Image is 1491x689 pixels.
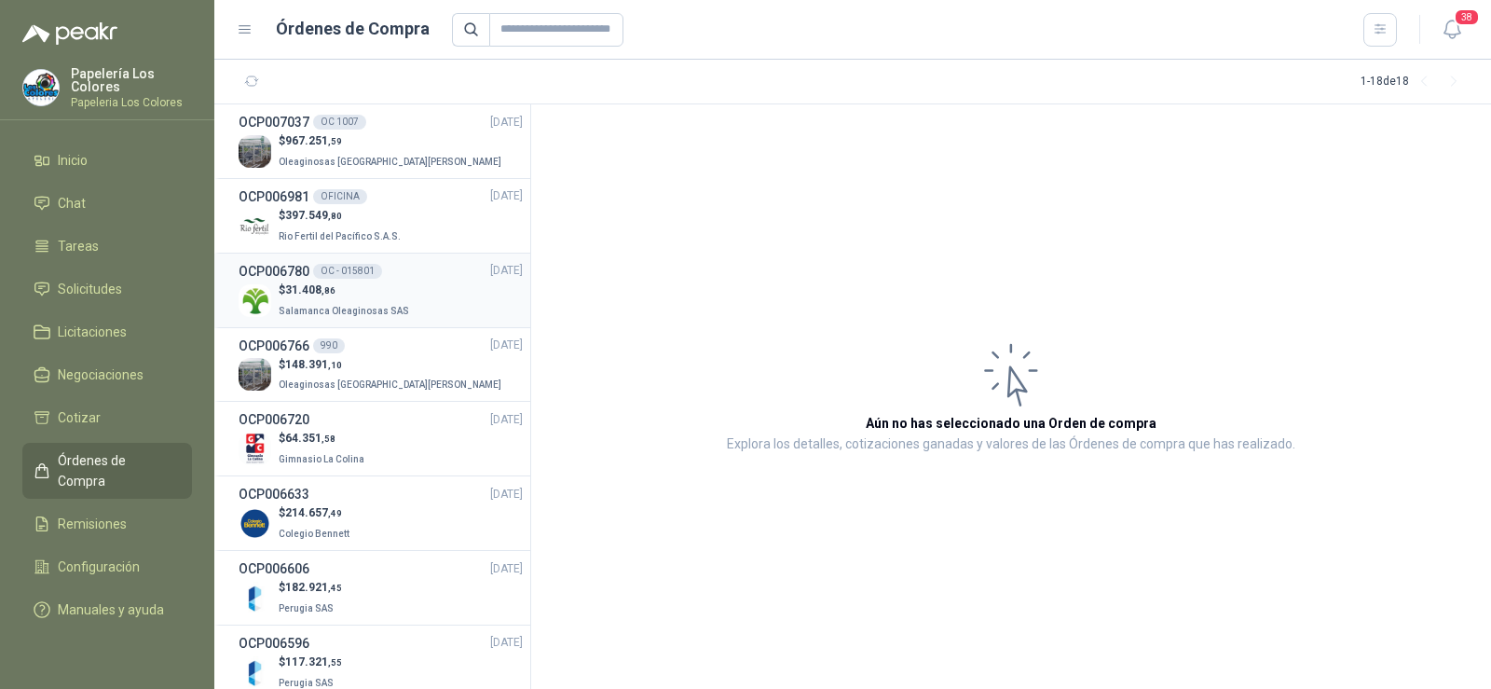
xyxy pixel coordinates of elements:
img: Company Logo [239,284,271,317]
img: Logo peakr [22,22,117,45]
span: Inicio [58,150,88,171]
p: $ [279,654,342,671]
span: Tareas [58,236,99,256]
span: Chat [58,193,86,214]
img: Company Logo [239,507,271,540]
span: Órdenes de Compra [58,450,174,491]
span: Rio Fertil del Pacífico S.A.S. [279,231,401,241]
div: 990 [313,338,345,353]
a: Configuración [22,549,192,585]
span: 182.921 [285,581,342,594]
h3: OCP006766 [239,336,309,356]
span: ,80 [328,211,342,221]
span: 38 [1454,8,1480,26]
img: Company Logo [239,135,271,168]
span: 148.391 [285,358,342,371]
h1: Órdenes de Compra [276,16,430,42]
span: [DATE] [490,187,523,205]
span: Solicitudes [58,279,122,299]
div: OC - 015801 [313,264,382,279]
div: 1 - 18 de 18 [1361,67,1469,97]
a: OCP006720[DATE] Company Logo$64.351,58Gimnasio La Colina [239,409,523,468]
h3: OCP006606 [239,558,309,579]
a: Remisiones [22,506,192,542]
span: Manuales y ayuda [58,599,164,620]
span: 64.351 [285,432,335,445]
h3: OCP006596 [239,633,309,654]
img: Company Logo [239,656,271,689]
span: [DATE] [490,262,523,280]
p: $ [279,356,505,374]
a: Manuales y ayuda [22,592,192,627]
span: Perugia SAS [279,603,334,613]
p: $ [279,282,413,299]
span: ,55 [328,657,342,668]
a: OCP006633[DATE] Company Logo$214.657,49Colegio Bennett [239,484,523,543]
span: Salamanca Oleaginosas SAS [279,306,409,316]
span: [DATE] [490,560,523,578]
a: OCP006981OFICINA[DATE] Company Logo$397.549,80Rio Fertil del Pacífico S.A.S. [239,186,523,245]
span: Licitaciones [58,322,127,342]
span: Negociaciones [58,365,144,385]
a: OCP007037OC 1007[DATE] Company Logo$967.251,59Oleaginosas [GEOGRAPHIC_DATA][PERSON_NAME] [239,112,523,171]
span: [DATE] [490,411,523,429]
h3: OCP006780 [239,261,309,282]
a: Tareas [22,228,192,264]
span: [DATE] [490,486,523,503]
img: Company Logo [239,358,271,391]
div: OFICINA [313,189,367,204]
span: Configuración [58,557,140,577]
span: ,10 [328,360,342,370]
p: $ [279,504,353,522]
a: OCP006606[DATE] Company Logo$182.921,45Perugia SAS [239,558,523,617]
span: ,86 [321,285,335,296]
p: $ [279,132,505,150]
span: Remisiones [58,514,127,534]
a: OCP006780OC - 015801[DATE] Company Logo$31.408,86Salamanca Oleaginosas SAS [239,261,523,320]
span: ,59 [328,136,342,146]
span: Cotizar [58,407,101,428]
span: 214.657 [285,506,342,519]
div: OC 1007 [313,115,366,130]
span: Colegio Bennett [279,529,349,539]
h3: OCP007037 [239,112,309,132]
p: $ [279,207,404,225]
h3: Aún no has seleccionado una Orden de compra [866,413,1156,434]
p: Explora los detalles, cotizaciones ganadas y valores de las Órdenes de compra que has realizado. [727,434,1295,456]
h3: OCP006720 [239,409,309,430]
a: Cotizar [22,400,192,435]
span: ,49 [328,508,342,518]
span: 31.408 [285,283,335,296]
img: Company Logo [239,433,271,465]
a: Chat [22,186,192,221]
p: Papelería Los Colores [71,67,192,93]
a: Licitaciones [22,314,192,350]
h3: OCP006981 [239,186,309,207]
span: Perugia SAS [279,678,334,688]
span: 397.549 [285,209,342,222]
a: Negociaciones [22,357,192,393]
img: Company Logo [239,582,271,614]
span: [DATE] [490,114,523,131]
span: Oleaginosas [GEOGRAPHIC_DATA][PERSON_NAME] [279,157,501,167]
p: $ [279,579,342,597]
p: Papeleria Los Colores [71,97,192,108]
a: Solicitudes [22,271,192,307]
h3: OCP006633 [239,484,309,504]
span: ,45 [328,583,342,593]
a: OCP006766990[DATE] Company Logo$148.391,10Oleaginosas [GEOGRAPHIC_DATA][PERSON_NAME] [239,336,523,394]
span: ,58 [321,434,335,444]
img: Company Logo [23,70,59,105]
span: [DATE] [490,337,523,354]
img: Company Logo [239,210,271,242]
span: 967.251 [285,134,342,147]
span: Gimnasio La Colina [279,454,364,464]
span: Oleaginosas [GEOGRAPHIC_DATA][PERSON_NAME] [279,379,501,390]
a: Órdenes de Compra [22,443,192,499]
a: Inicio [22,143,192,178]
button: 38 [1435,13,1469,47]
span: [DATE] [490,634,523,652]
p: $ [279,430,368,448]
span: 117.321 [285,655,342,668]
